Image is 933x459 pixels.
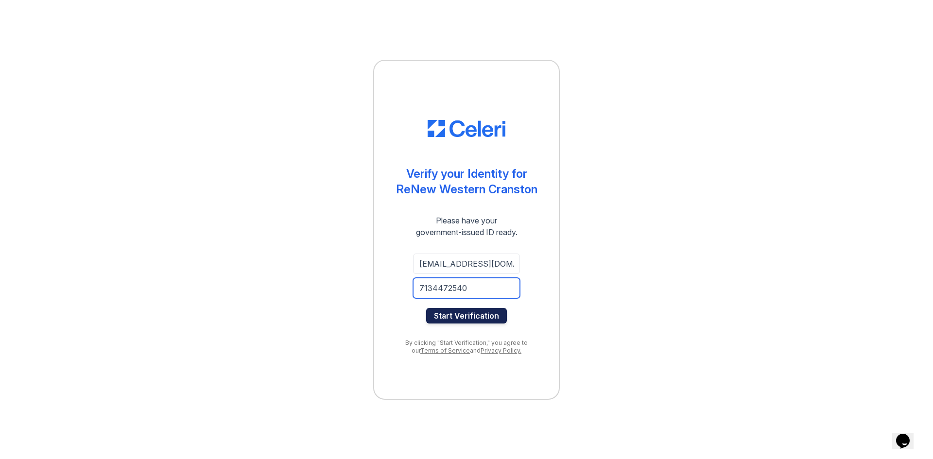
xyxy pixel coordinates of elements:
[413,278,520,298] input: Phone
[420,347,470,354] a: Terms of Service
[481,347,521,354] a: Privacy Policy.
[426,308,507,323] button: Start Verification
[892,420,923,449] iframe: chat widget
[428,120,505,137] img: CE_Logo_Blue-a8612792a0a2168367f1c8372b55b34899dd931a85d93a1a3d3e32e68fde9ad4.png
[394,339,539,355] div: By clicking "Start Verification," you agree to our and
[396,166,537,197] div: Verify your Identity for ReNew Western Cranston
[413,254,520,274] input: Email
[398,215,535,238] div: Please have your government-issued ID ready.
